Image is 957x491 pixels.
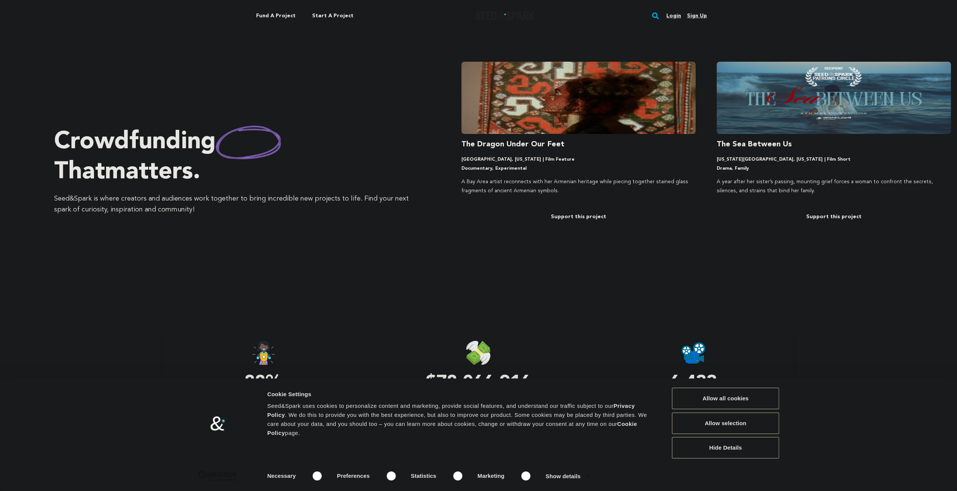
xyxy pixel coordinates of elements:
img: logo [209,415,226,432]
p: [GEOGRAPHIC_DATA], [US_STATE] | Film Feature [461,157,696,163]
div: Cookie Settings [267,390,655,399]
img: Seed&Spark Projects Created Icon [681,341,705,365]
img: Seed&Spark Money Raised Icon [466,341,490,365]
p: 82% [164,374,364,392]
img: hand sketched image [216,126,281,159]
a: Support this project [717,210,951,223]
p: $78,066,916 [379,374,579,392]
p: 6,433 [593,374,793,392]
strong: Necessary [267,473,296,479]
p: Crowdfunding that . [54,127,424,187]
a: Usercentrics Cookiebot - opens in a new window [184,471,250,482]
a: Login [666,10,681,22]
a: Fund a project [250,9,302,23]
p: A year after her sister’s passing, mounting grief forces a woman to confront the secrets, silence... [717,178,951,196]
p: Drama, Family [717,166,951,172]
strong: Statistics [411,473,437,479]
div: Seed&Spark uses cookies to personalize content and marketing, provide social features, and unders... [267,401,655,438]
img: The Sea Between Us image [717,62,951,134]
a: Support this project [461,210,696,223]
a: Sign up [687,10,707,22]
span: matters [105,160,193,184]
img: Seed&Spark Logo Dark Mode [476,11,535,20]
p: A Bay Area artist reconnects with her Armenian heritage while piecing together stained glass frag... [461,178,696,196]
button: Allow selection [672,412,780,434]
strong: Marketing [478,473,505,479]
a: Seed&Spark Homepage [476,11,535,20]
h3: The Dragon Under Our Feet [461,138,564,150]
h3: The Sea Between Us [717,138,792,150]
img: Seed&Spark Success Rate Icon [252,341,275,365]
p: Documentary, Experimental [461,166,696,172]
img: The Dragon Under Our Feet image [461,62,696,134]
p: [US_STATE][GEOGRAPHIC_DATA], [US_STATE] | Film Short [717,157,951,163]
button: Allow all cookies [672,388,780,409]
a: Start a project [306,9,359,23]
button: Hide Details [672,437,780,459]
a: Show details [546,471,589,482]
p: Seed&Spark is where creators and audiences work together to bring incredible new projects to life... [54,193,424,215]
strong: Preferences [337,473,370,479]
